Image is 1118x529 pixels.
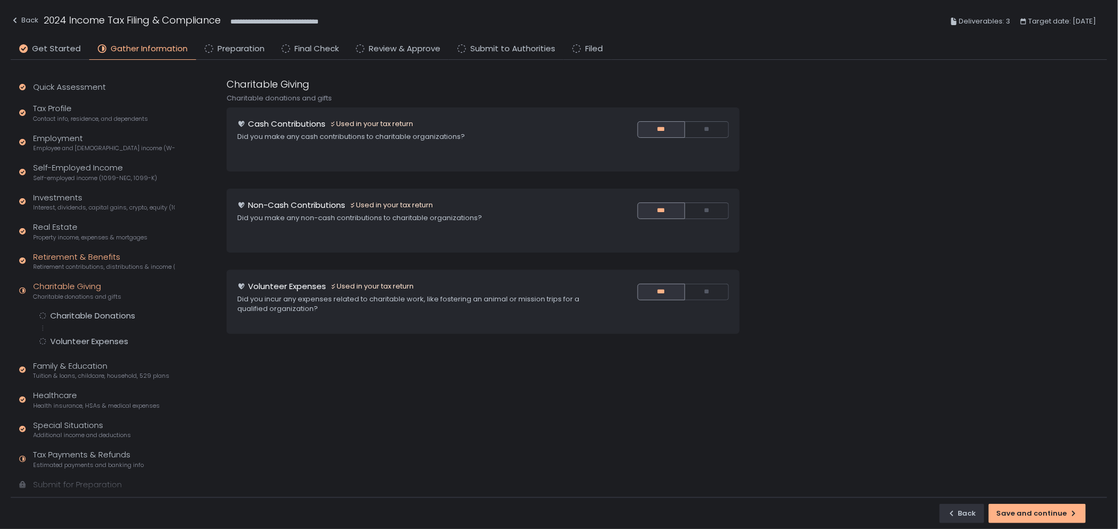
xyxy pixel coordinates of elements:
[33,372,169,380] span: Tuition & loans, childcare, household, 529 plans
[33,461,144,469] span: Estimated payments and banking info
[33,103,148,123] div: Tax Profile
[218,43,265,55] span: Preparation
[33,192,175,212] div: Investments
[237,294,595,314] div: Did you incur any expenses related to charitable work, like fostering an animal or mission trips ...
[11,14,38,27] div: Back
[248,118,325,130] h1: Cash Contributions
[227,77,309,91] h1: Charitable Giving
[959,15,1011,28] span: Deliverables: 3
[33,133,175,153] div: Employment
[330,119,413,129] div: Used in your tax return
[350,200,433,210] div: Used in your tax return
[470,43,555,55] span: Submit to Authorities
[33,431,131,439] span: Additional income and deductions
[33,144,175,152] span: Employee and [DEMOGRAPHIC_DATA] income (W-2s)
[330,282,414,291] div: Used in your tax return
[11,13,38,30] button: Back
[294,43,339,55] span: Final Check
[940,504,984,523] button: Back
[33,221,147,242] div: Real Estate
[948,509,976,518] div: Back
[50,310,135,321] div: Charitable Donations
[32,43,81,55] span: Get Started
[33,81,106,94] div: Quick Assessment
[44,13,221,27] h1: 2024 Income Tax Filing & Compliance
[1029,15,1097,28] span: Target date: [DATE]
[248,199,345,212] h1: Non-Cash Contributions
[248,281,326,293] h1: Volunteer Expenses
[33,251,175,271] div: Retirement & Benefits
[33,293,121,301] span: Charitable donations and gifts
[33,115,148,123] span: Contact info, residence, and dependents
[33,162,157,182] div: Self-Employed Income
[33,449,144,469] div: Tax Payments & Refunds
[33,402,160,410] span: Health insurance, HSAs & medical expenses
[227,94,740,103] div: Charitable donations and gifts
[33,281,121,301] div: Charitable Giving
[585,43,603,55] span: Filed
[33,174,157,182] span: Self-employed income (1099-NEC, 1099-K)
[997,509,1078,518] div: Save and continue
[33,234,147,242] span: Property income, expenses & mortgages
[33,419,131,440] div: Special Situations
[33,263,175,271] span: Retirement contributions, distributions & income (1099-R, 5498)
[33,390,160,410] div: Healthcare
[33,479,122,491] div: Submit for Preparation
[989,504,1086,523] button: Save and continue
[33,204,175,212] span: Interest, dividends, capital gains, crypto, equity (1099s, K-1s)
[50,336,128,347] div: Volunteer Expenses
[111,43,188,55] span: Gather Information
[33,360,169,380] div: Family & Education
[369,43,440,55] span: Review & Approve
[237,213,595,223] div: Did you make any non-cash contributions to charitable organizations?
[237,132,595,142] div: Did you make any cash contributions to charitable organizations?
